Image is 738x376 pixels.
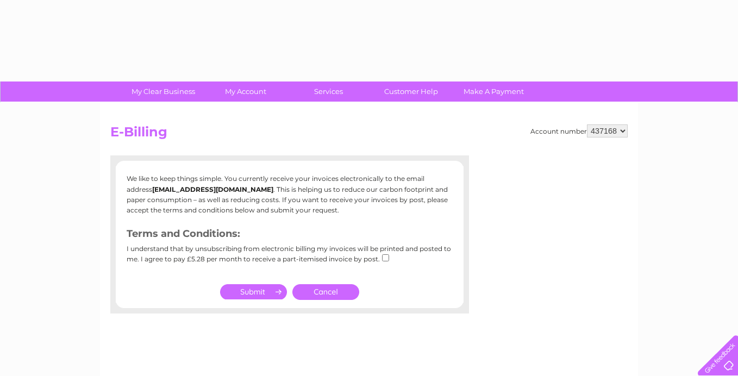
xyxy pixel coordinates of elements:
a: Customer Help [366,82,456,102]
input: Submit [220,284,287,299]
a: Cancel [292,284,359,300]
p: We like to keep things simple. You currently receive your invoices electronically to the email ad... [127,173,453,215]
h2: E-Billing [110,124,628,145]
h3: Terms and Conditions: [127,226,453,245]
div: I understand that by unsubscribing from electronic billing my invoices will be printed and posted... [127,245,453,271]
b: [EMAIL_ADDRESS][DOMAIN_NAME] [152,185,273,193]
a: Make A Payment [449,82,539,102]
a: Services [284,82,373,102]
a: My Clear Business [118,82,208,102]
a: My Account [201,82,291,102]
div: Account number [530,124,628,137]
